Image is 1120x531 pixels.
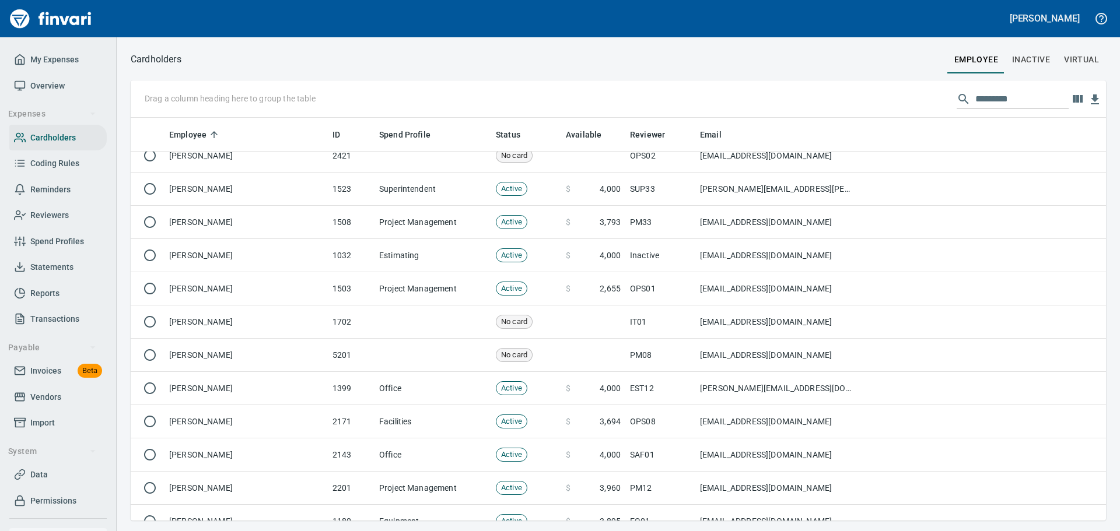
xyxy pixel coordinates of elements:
[695,139,859,173] td: [EMAIL_ADDRESS][DOMAIN_NAME]
[496,128,535,142] span: Status
[374,206,491,239] td: Project Management
[374,472,491,505] td: Project Management
[1010,12,1080,24] h5: [PERSON_NAME]
[374,272,491,305] td: Project Management
[9,73,107,99] a: Overview
[30,182,71,197] span: Reminders
[8,107,96,121] span: Expenses
[131,52,181,66] p: Cardholders
[600,216,621,228] span: 3,793
[30,79,65,93] span: Overview
[954,52,998,67] span: employee
[600,183,621,195] span: 4,000
[625,339,695,372] td: PM08
[625,438,695,472] td: SAF01
[496,128,520,142] span: Status
[30,416,55,430] span: Import
[30,467,48,482] span: Data
[566,482,570,494] span: $
[78,364,102,378] span: Beta
[164,272,328,305] td: [PERSON_NAME]
[625,206,695,239] td: PM33
[379,128,430,142] span: Spend Profile
[695,305,859,339] td: [EMAIL_ADDRESS][DOMAIN_NAME]
[374,405,491,438] td: Facilities
[625,139,695,173] td: OPS02
[8,444,96,459] span: System
[496,350,532,361] span: No card
[328,139,374,173] td: 2421
[566,249,570,261] span: $
[9,125,107,151] a: Cardholders
[379,128,446,142] span: Spend Profile
[9,280,107,307] a: Reports
[30,234,84,249] span: Spend Profiles
[3,441,101,462] button: System
[328,372,374,405] td: 1399
[9,488,107,514] a: Permissions
[496,483,527,494] span: Active
[566,128,601,142] span: Available
[700,128,722,142] span: Email
[30,156,79,171] span: Coding Rules
[496,150,532,161] span: No card
[496,250,527,261] span: Active
[164,372,328,405] td: [PERSON_NAME]
[625,405,695,438] td: OPS08
[30,364,61,378] span: Invoices
[695,272,859,305] td: [EMAIL_ADDRESS][DOMAIN_NAME]
[9,384,107,410] a: Vendors
[164,438,328,472] td: [PERSON_NAME]
[1064,52,1099,67] span: virtual
[566,382,570,394] span: $
[9,202,107,228] a: Reviewers
[1007,9,1083,27] button: [PERSON_NAME]
[695,339,859,372] td: [EMAIL_ADDRESS][DOMAIN_NAME]
[328,173,374,206] td: 1523
[3,103,101,125] button: Expenses
[131,52,181,66] nav: breadcrumb
[566,183,570,195] span: $
[625,272,695,305] td: OPS01
[9,228,107,255] a: Spend Profiles
[625,239,695,272] td: Inactive
[625,472,695,505] td: PM12
[374,239,491,272] td: Estimating
[1012,52,1050,67] span: Inactive
[164,405,328,438] td: [PERSON_NAME]
[30,494,76,508] span: Permissions
[30,390,61,405] span: Vendors
[600,283,621,294] span: 2,655
[164,239,328,272] td: [PERSON_NAME]
[695,472,859,505] td: [EMAIL_ADDRESS][DOMAIN_NAME]
[7,5,94,33] img: Finvari
[328,438,374,472] td: 2143
[3,337,101,358] button: Payable
[332,128,340,142] span: ID
[496,416,527,427] span: Active
[164,472,328,505] td: [PERSON_NAME]
[374,173,491,206] td: Superintendent
[328,339,374,372] td: 5201
[600,416,621,427] span: 3,694
[600,515,621,527] span: 3,895
[30,312,79,326] span: Transactions
[9,177,107,203] a: Reminders
[328,206,374,239] td: 1508
[566,515,570,527] span: $
[9,462,107,488] a: Data
[600,249,621,261] span: 4,000
[600,382,621,394] span: 4,000
[9,410,107,436] a: Import
[496,383,527,394] span: Active
[600,482,621,494] span: 3,960
[1086,91,1104,108] button: Download Table
[164,339,328,372] td: [PERSON_NAME]
[9,306,107,332] a: Transactions
[695,206,859,239] td: [EMAIL_ADDRESS][DOMAIN_NAME]
[496,184,527,195] span: Active
[145,93,316,104] p: Drag a column heading here to group the table
[625,305,695,339] td: IT01
[600,449,621,460] span: 4,000
[9,254,107,280] a: Statements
